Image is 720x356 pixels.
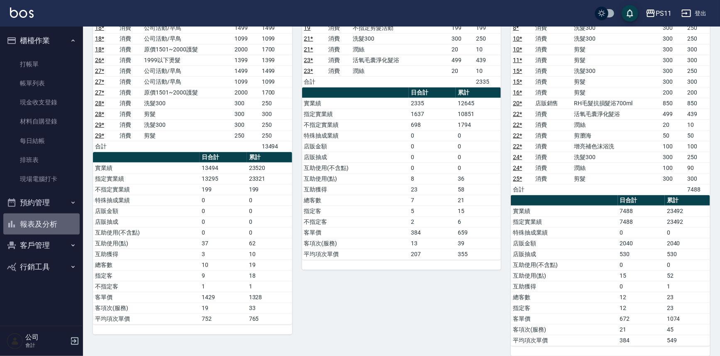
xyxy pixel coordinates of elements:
td: 0 [618,281,665,292]
td: 18 [247,270,292,281]
a: 材料自購登錄 [3,112,80,131]
td: 0 [618,227,665,238]
td: 1099 [260,76,292,87]
td: 0 [456,130,501,141]
td: 合計 [93,141,117,152]
td: 0 [409,162,456,173]
td: 2335 [409,98,456,109]
td: 不指定實業績 [302,119,409,130]
td: 8 [409,173,456,184]
td: 實業績 [302,98,409,109]
td: 剪髮 [142,109,233,119]
th: 日合計 [618,195,665,206]
td: 58 [456,184,501,195]
td: 消費 [327,44,351,55]
td: 0 [456,152,501,162]
td: 1499 [232,65,259,76]
td: 指定實業績 [302,109,409,119]
td: 1999以下燙髮 [142,55,233,65]
td: 消費 [117,119,142,130]
td: 23520 [247,162,292,173]
td: 39 [456,238,501,249]
th: 日合計 [409,87,456,98]
td: 洗髮300 [142,119,233,130]
td: 659 [456,227,501,238]
td: 店販銷售 [533,98,572,109]
td: 不指定客 [93,281,200,292]
table: a dense table [302,87,501,260]
td: 50 [661,130,686,141]
td: 62 [247,238,292,249]
td: 消費 [533,44,572,55]
td: 12 [618,292,665,303]
td: 45 [665,324,710,335]
td: 21 [618,324,665,335]
td: 530 [665,249,710,259]
a: 現場電腦打卡 [3,170,80,189]
td: 300 [686,76,710,87]
td: 300 [450,33,474,44]
td: 300 [661,65,686,76]
td: 不指定客 [302,216,409,227]
td: 指定客 [93,270,200,281]
td: 剪髮 [572,173,661,184]
td: 0 [247,216,292,227]
td: 消費 [533,65,572,76]
td: 活氧毛囊淨化髮浴 [572,109,661,119]
td: 消費 [327,55,351,65]
td: 互助使用(不含點) [302,162,409,173]
td: 530 [618,249,665,259]
td: 2335 [474,76,501,87]
td: 0 [409,152,456,162]
button: 報表及分析 [3,213,80,235]
td: 總客數 [93,259,200,270]
td: 1 [247,281,292,292]
td: 250 [260,119,292,130]
td: 1429 [200,292,247,303]
td: 原價1501~2000護髮 [142,44,233,55]
td: RH毛髮抗損髮浴700ml [572,98,661,109]
td: 消費 [117,22,142,33]
td: 36 [456,173,501,184]
td: 355 [456,249,501,259]
td: 店販金額 [93,206,200,216]
td: 52 [665,270,710,281]
td: 互助使用(不含點) [511,259,617,270]
td: 實業績 [93,162,200,173]
th: 累計 [665,195,710,206]
td: 1499 [260,22,292,33]
td: 客單價 [511,313,617,324]
td: 300 [661,76,686,87]
td: 指定客 [511,303,617,313]
td: 199 [450,22,474,33]
td: 20 [661,119,686,130]
button: 櫃檯作業 [3,30,80,51]
td: 剪髮 [572,55,661,65]
a: 帳單列表 [3,74,80,93]
td: 1794 [456,119,501,130]
td: 23 [409,184,456,195]
td: 0 [247,195,292,206]
td: 10 [686,119,710,130]
td: 499 [661,109,686,119]
td: 2040 [665,238,710,249]
td: 13494 [200,162,247,173]
a: 打帳單 [3,55,80,74]
td: 店販抽成 [302,152,409,162]
td: 1 [665,281,710,292]
td: 0 [409,130,456,141]
td: 765 [247,313,292,324]
td: 1399 [260,55,292,65]
td: 互助獲得 [302,184,409,195]
td: 1399 [232,55,259,65]
td: 剪髮 [572,76,661,87]
td: 300 [232,98,259,109]
td: 消費 [533,173,572,184]
td: 0 [456,162,501,173]
td: 200 [661,87,686,98]
td: 207 [409,249,456,259]
td: 1700 [260,44,292,55]
a: 排班表 [3,150,80,170]
td: 總客數 [511,292,617,303]
td: 消費 [117,65,142,76]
